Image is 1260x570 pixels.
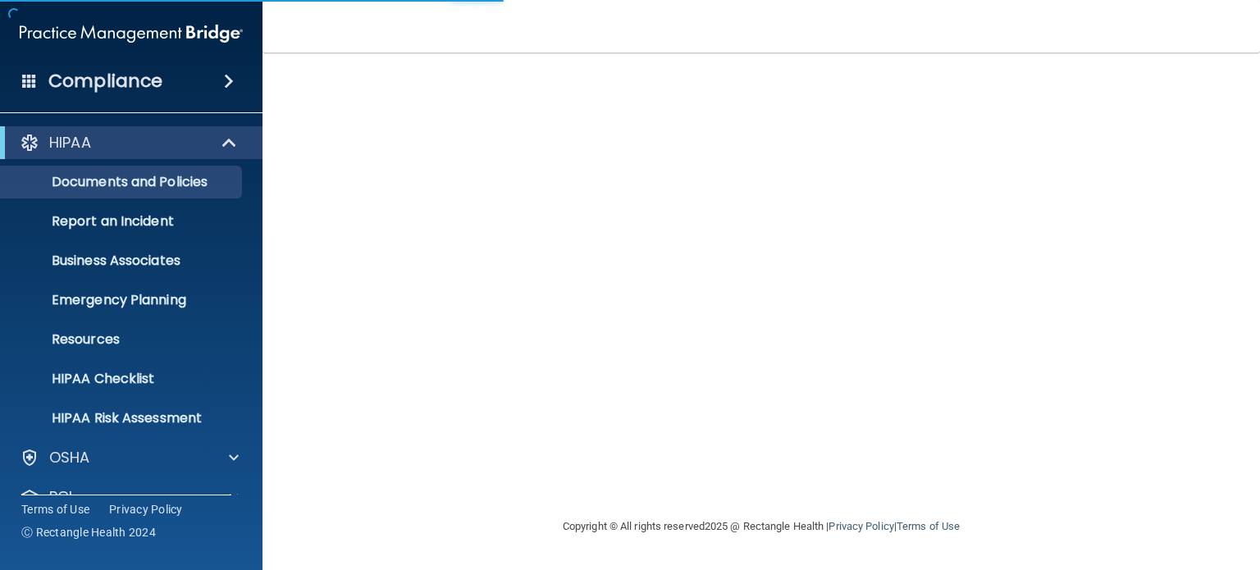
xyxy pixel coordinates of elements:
[21,501,89,518] a: Terms of Use
[829,520,893,532] a: Privacy Policy
[11,331,235,348] p: Resources
[20,133,238,153] a: HIPAA
[20,487,239,507] a: PCI
[49,133,91,153] p: HIPAA
[21,524,156,540] span: Ⓒ Rectangle Health 2024
[11,174,235,190] p: Documents and Policies
[20,17,243,50] img: PMB logo
[11,253,235,269] p: Business Associates
[109,501,183,518] a: Privacy Policy
[49,487,72,507] p: PCI
[462,500,1061,553] div: Copyright © All rights reserved 2025 @ Rectangle Health | |
[48,70,162,93] h4: Compliance
[11,292,235,308] p: Emergency Planning
[20,448,239,467] a: OSHA
[11,371,235,387] p: HIPAA Checklist
[897,520,960,532] a: Terms of Use
[49,448,90,467] p: OSHA
[11,213,235,230] p: Report an Incident
[11,410,235,426] p: HIPAA Risk Assessment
